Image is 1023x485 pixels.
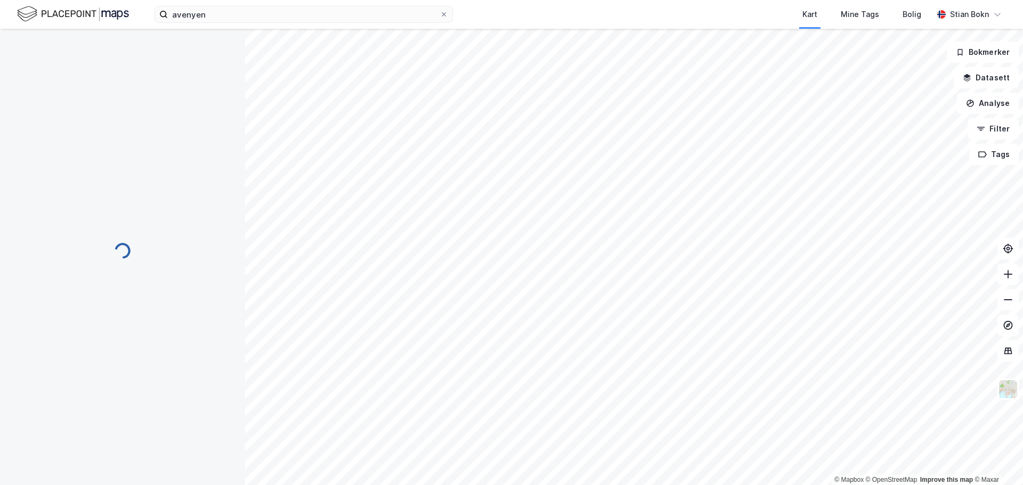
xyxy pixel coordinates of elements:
div: Kontrollprogram for chat [970,434,1023,485]
img: Z [998,379,1018,399]
a: OpenStreetMap [866,476,918,483]
div: Mine Tags [841,8,879,21]
input: Søk på adresse, matrikkel, gårdeiere, leietakere eller personer [168,6,440,22]
button: Filter [968,118,1019,139]
a: Improve this map [920,476,973,483]
div: Bolig [903,8,921,21]
button: Bokmerker [947,42,1019,63]
img: logo.f888ab2527a4732fd821a326f86c7f29.svg [17,5,129,23]
button: Analyse [957,93,1019,114]
iframe: Chat Widget [970,434,1023,485]
img: spinner.a6d8c91a73a9ac5275cf975e30b51cfb.svg [114,242,131,259]
button: Tags [969,144,1019,165]
a: Mapbox [834,476,864,483]
button: Datasett [954,67,1019,88]
div: Stian Bokn [950,8,989,21]
div: Kart [802,8,817,21]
